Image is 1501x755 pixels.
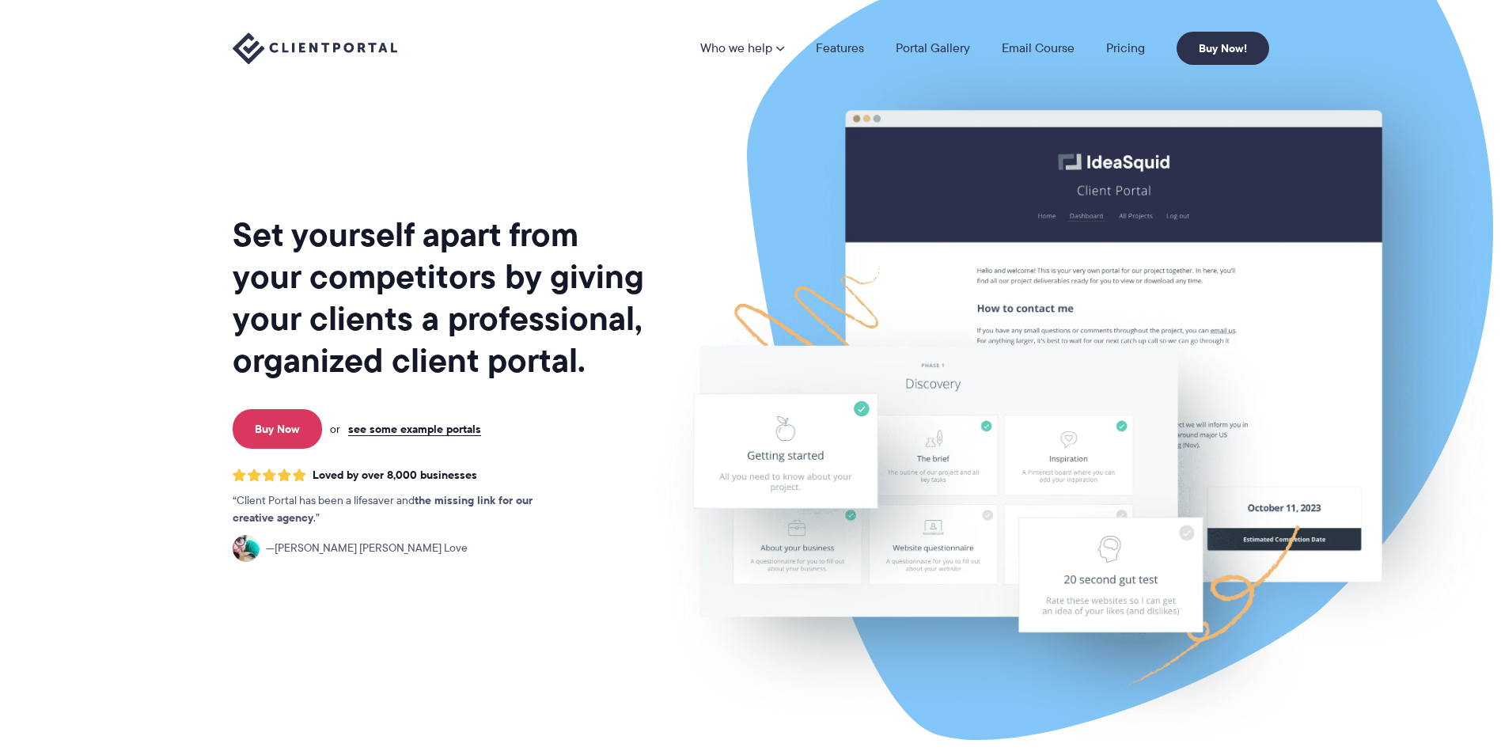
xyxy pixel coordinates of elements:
a: Who we help [700,42,784,55]
strong: the missing link for our creative agency [233,491,533,526]
a: Pricing [1106,42,1145,55]
a: Buy Now! [1177,32,1269,65]
p: Client Portal has been a lifesaver and . [233,492,565,527]
span: [PERSON_NAME] [PERSON_NAME] Love [266,540,468,557]
a: Buy Now [233,409,322,449]
h1: Set yourself apart from your competitors by giving your clients a professional, organized client ... [233,214,647,381]
span: Loved by over 8,000 businesses [313,469,477,482]
a: see some example portals [348,422,481,436]
a: Email Course [1002,42,1075,55]
span: or [330,422,340,436]
a: Features [816,42,864,55]
a: Portal Gallery [896,42,970,55]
